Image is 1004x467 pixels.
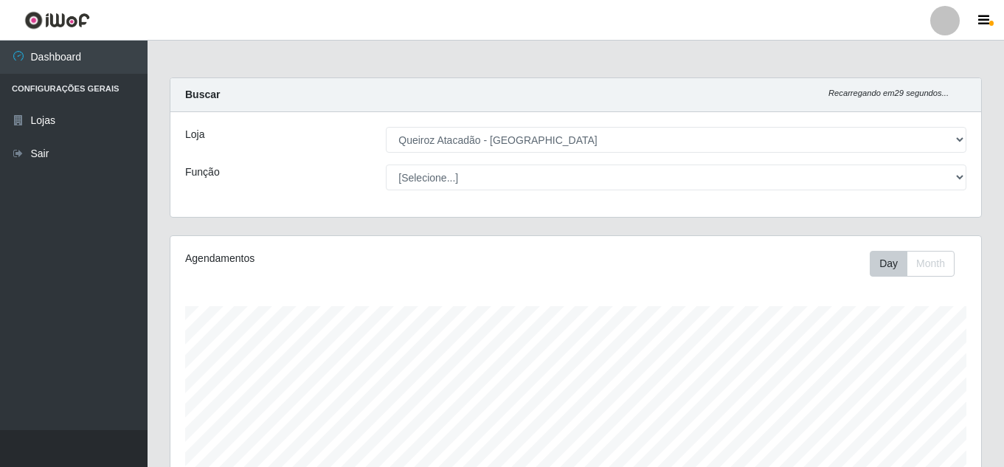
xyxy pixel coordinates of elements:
[185,165,220,180] label: Função
[185,251,498,266] div: Agendamentos
[907,251,955,277] button: Month
[185,127,204,142] label: Loja
[828,89,949,97] i: Recarregando em 29 segundos...
[870,251,955,277] div: First group
[870,251,907,277] button: Day
[185,89,220,100] strong: Buscar
[870,251,966,277] div: Toolbar with button groups
[24,11,90,30] img: CoreUI Logo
